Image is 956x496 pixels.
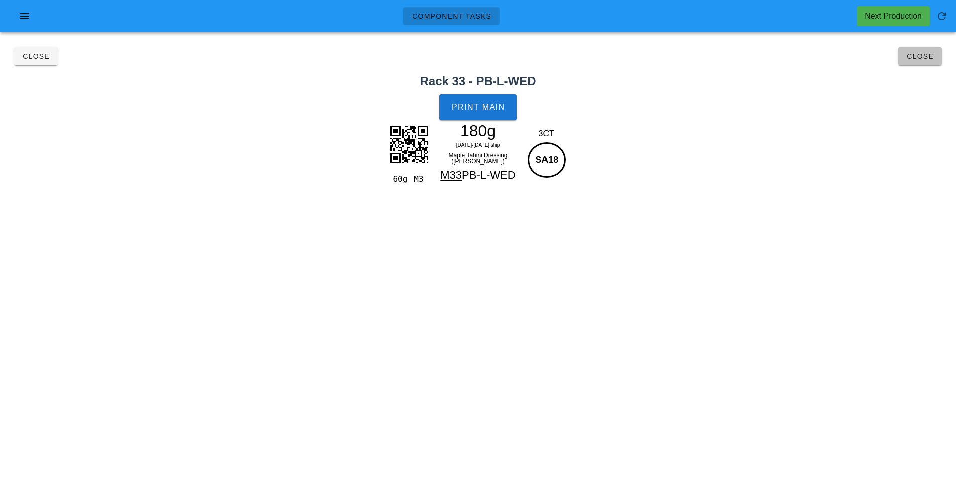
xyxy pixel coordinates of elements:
[462,169,516,181] span: PB-L-WED
[898,47,942,65] button: Close
[384,119,434,170] img: lpKZ4cgMIVIQm3sI3Oqy7m2VpwgCIYSgtNEmhGwEm2wVQghKG21CyEawyVYhhKC00SaEbASbbBVCCEobbULIRrDJViGEoLTRJ...
[865,10,922,22] div: Next Production
[456,142,500,148] span: [DATE]-[DATE] ship
[403,7,500,25] a: Component Tasks
[389,173,409,186] div: 60g
[14,47,58,65] button: Close
[439,94,516,120] button: Print Main
[435,123,522,138] div: 180g
[435,150,522,167] div: Maple Tahini Dressing ([PERSON_NAME])
[22,52,50,60] span: Close
[412,12,491,20] span: Component Tasks
[6,72,950,90] h2: Rack 33 - PB-L-WED
[528,142,566,178] div: SA18
[525,128,567,140] div: 3CT
[409,173,430,186] div: M3
[906,52,934,60] span: Close
[440,169,462,181] span: M33
[451,103,505,112] span: Print Main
